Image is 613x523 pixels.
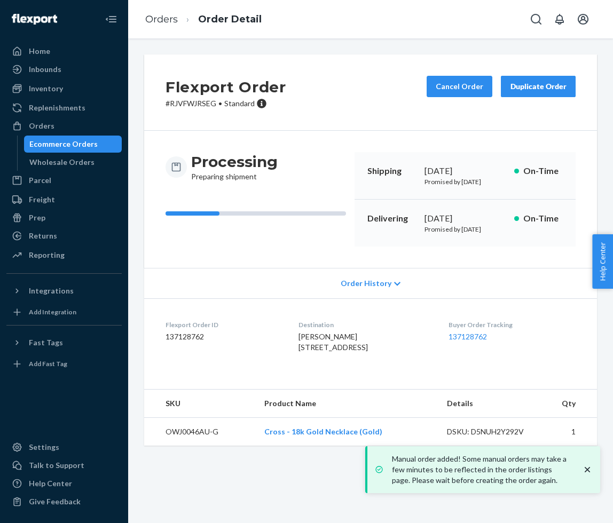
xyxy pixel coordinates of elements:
[29,212,45,223] div: Prep
[29,286,74,296] div: Integrations
[6,227,122,244] a: Returns
[6,282,122,299] button: Integrations
[29,250,65,260] div: Reporting
[29,460,84,471] div: Talk to Support
[29,496,81,507] div: Give Feedback
[367,165,416,177] p: Shipping
[144,390,256,418] th: SKU
[6,355,122,373] a: Add Fast Tag
[501,76,576,97] button: Duplicate Order
[6,43,122,60] a: Home
[29,139,98,149] div: Ecommerce Orders
[29,157,95,168] div: Wholesale Orders
[425,225,506,234] p: Promised by [DATE]
[427,76,492,97] button: Cancel Order
[582,464,593,475] svg: close toast
[6,61,122,78] a: Inbounds
[29,194,55,205] div: Freight
[6,439,122,456] a: Settings
[438,390,538,418] th: Details
[29,442,59,453] div: Settings
[12,14,57,25] img: Flexport logo
[425,177,506,186] p: Promised by [DATE]
[218,99,222,108] span: •
[166,98,286,109] p: # RJVFWJRSEG
[6,80,122,97] a: Inventory
[29,46,50,57] div: Home
[449,332,487,341] a: 137128762
[425,165,506,177] div: [DATE]
[425,212,506,225] div: [DATE]
[523,165,563,177] p: On-Time
[6,475,122,492] a: Help Center
[24,136,122,153] a: Ecommerce Orders
[6,117,122,134] a: Orders
[6,172,122,189] a: Parcel
[298,320,431,329] dt: Destination
[256,390,438,418] th: Product Name
[6,99,122,116] a: Replenishments
[6,209,122,226] a: Prep
[592,234,613,289] button: Help Center
[29,307,76,316] div: Add Integration
[298,332,368,352] span: [PERSON_NAME] [STREET_ADDRESS]
[29,478,72,489] div: Help Center
[144,418,256,446] td: OWJ0046AU-G
[145,13,178,25] a: Orders
[29,359,67,368] div: Add Fast Tag
[6,191,122,208] a: Freight
[367,212,416,225] p: Delivering
[510,81,567,92] div: Duplicate Order
[29,102,85,113] div: Replenishments
[24,154,122,171] a: Wholesale Orders
[166,320,281,329] dt: Flexport Order ID
[29,121,54,131] div: Orders
[6,334,122,351] button: Fast Tags
[29,337,63,348] div: Fast Tags
[572,9,594,30] button: Open account menu
[264,427,382,436] a: Cross - 18k Gold Necklace (Gold)
[198,13,262,25] a: Order Detail
[6,457,122,474] a: Talk to Support
[6,247,122,264] a: Reporting
[29,231,57,241] div: Returns
[191,152,278,182] div: Preparing shipment
[525,9,547,30] button: Open Search Box
[6,304,122,321] a: Add Integration
[191,152,278,171] h3: Processing
[137,4,270,35] ol: breadcrumbs
[549,9,570,30] button: Open notifications
[166,76,286,98] h2: Flexport Order
[100,9,122,30] button: Close Navigation
[224,99,255,108] span: Standard
[447,426,530,437] div: DSKU: D5NUH2Y292V
[29,175,51,186] div: Parcel
[392,454,571,486] p: Manual order added! Some manual orders may take a few minutes to be reflected in the order listin...
[29,83,63,94] div: Inventory
[29,64,61,75] div: Inbounds
[538,390,597,418] th: Qty
[166,331,281,342] dd: 137128762
[6,493,122,510] button: Give Feedback
[341,278,391,289] span: Order History
[449,320,576,329] dt: Buyer Order Tracking
[523,212,563,225] p: On-Time
[538,418,597,446] td: 1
